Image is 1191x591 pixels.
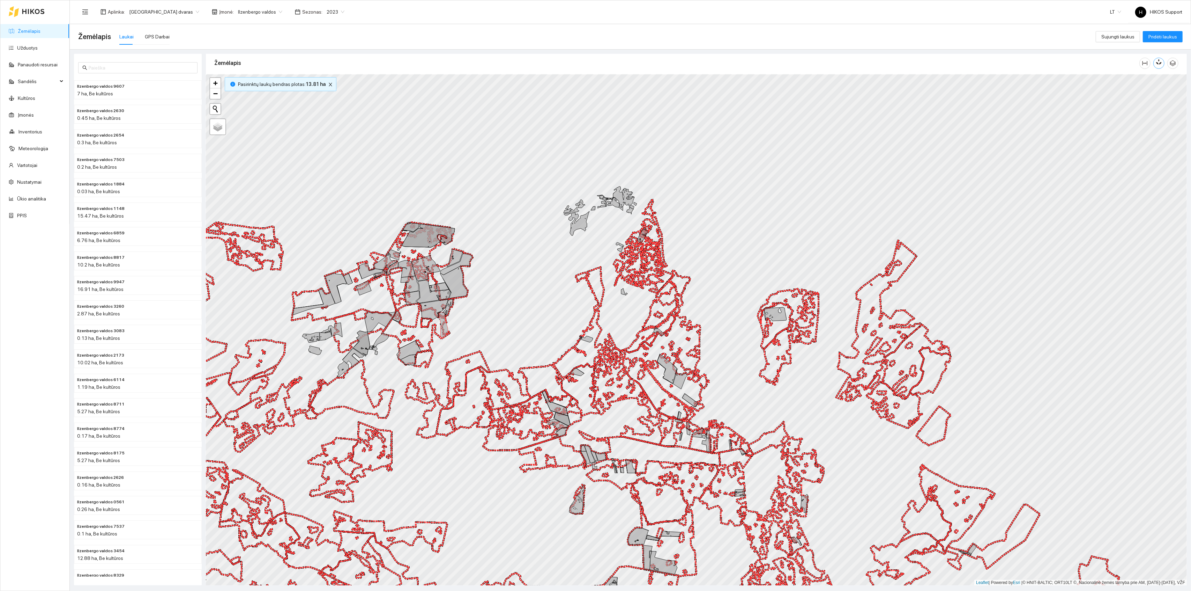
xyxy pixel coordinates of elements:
[77,132,124,139] span: Ilzenbergo valdos 2654
[77,335,120,341] span: 0.13 ha, Be kultūros
[82,9,88,15] span: menu-fold
[77,181,125,188] span: Ilzenbergo valdos 1884
[210,119,225,134] a: Layers
[327,82,334,87] span: close
[78,31,111,42] span: Žemėlapis
[77,572,124,579] span: Ilzenbergo valdos 8329
[77,311,120,316] span: 2.87 ha, Be kultūros
[89,64,193,72] input: Paieška
[77,458,120,463] span: 5.27 ha, Be kultūros
[77,401,125,408] span: Ilzenbergo valdos 8711
[77,189,120,194] span: 0.03 ha, Be kultūros
[306,81,326,87] b: 13.81 ha
[17,213,27,218] a: PPIS
[219,8,234,16] span: Įmonė :
[77,140,117,145] span: 0.3 ha, Be kultūros
[18,62,58,67] a: Panaudoti resursai
[976,580,989,585] a: Leaflet
[77,328,125,334] span: Ilzenbergo valdos 3083
[77,238,120,243] span: 6.76 ha, Be kultūros
[18,129,42,134] a: Inventorius
[18,74,58,88] span: Sandėlis
[18,28,40,34] a: Žemėlapis
[77,377,125,383] span: Ilzenbergo valdos 6114
[101,9,106,15] span: layout
[210,78,221,88] a: Zoom in
[129,7,199,17] span: Ilzenbergo dvaras
[77,531,117,537] span: 0.1 ha, Be kultūros
[77,409,120,414] span: 5.27 ha, Be kultūros
[212,9,217,15] span: shop
[77,450,125,457] span: Ilzenbergo valdos 8175
[77,83,125,90] span: Ilzenbergo valdos 9607
[77,506,120,512] span: 0.26 ha, Be kultūros
[295,9,300,15] span: calendar
[17,179,42,185] a: Nustatymai
[974,580,1187,586] div: | Powered by © HNIT-BALTIC; ORT10LT ©, Nacionalinė žemės tarnyba prie AM, [DATE]-[DATE], VŽF
[77,352,124,359] span: Ilzenbergo valdos 2173
[326,80,335,89] button: close
[77,213,124,219] span: 15.47 ha, Be kultūros
[17,162,37,168] a: Vartotojai
[302,8,322,16] span: Sezonas :
[213,79,218,87] span: +
[238,7,282,17] span: Ilzenbergo valdos
[1140,60,1150,66] span: column-width
[77,230,125,236] span: Ilzenbergo valdos 6859
[77,555,123,561] span: 12.88 ha, Be kultūros
[17,196,46,202] a: Ūkio analitika
[18,95,35,101] a: Kultūros
[77,108,124,114] span: Ilzenbergo valdos 2630
[77,279,125,285] span: Ilzenbergo valdos 9947
[78,5,92,19] button: menu-fold
[77,433,120,439] span: 0.17 ha, Be kultūros
[77,205,125,212] span: Ilzenbergo valdos 1148
[230,82,235,87] span: info-circle
[214,53,1139,73] div: Žemėlapis
[77,303,124,310] span: Ilzenbergo valdos 3260
[77,164,117,170] span: 0.2 ha, Be kultūros
[145,33,170,41] div: GPS Darbai
[77,262,120,268] span: 10.2 ha, Be kultūros
[82,65,87,70] span: search
[327,7,344,17] span: 2023
[1096,31,1140,42] button: Sujungti laukus
[1135,9,1182,15] span: HIKOS Support
[1101,33,1134,41] span: Sujungti laukus
[213,89,218,98] span: −
[77,523,125,530] span: Ilzenbergo valdos 7537
[1110,7,1121,17] span: LT
[210,88,221,99] a: Zoom out
[77,548,125,554] span: Ilzenbergo valdos 3454
[77,91,113,96] span: 7 ha, Be kultūros
[17,45,38,51] a: Užduotys
[1143,31,1183,42] button: Pridėti laukus
[1021,580,1022,585] span: |
[18,112,34,118] a: Įmonės
[77,156,125,163] span: Ilzenbergo valdos 7503
[77,286,124,292] span: 16.91 ha, Be kultūros
[1148,33,1177,41] span: Pridėti laukus
[77,360,123,365] span: 10.02 ha, Be kultūros
[238,80,326,88] span: Pasirinktų laukų bendras plotas :
[77,474,124,481] span: Ilzenbergo valdos 2626
[18,146,48,151] a: Meteorologija
[1143,34,1183,39] a: Pridėti laukus
[1139,7,1142,18] span: H
[77,425,125,432] span: Ilzenbergo valdos 8774
[119,33,134,41] div: Laukai
[77,254,125,261] span: Ilzenbergo valdos 8817
[1139,58,1151,69] button: column-width
[77,482,120,488] span: 0.16 ha, Be kultūros
[1096,34,1140,39] a: Sujungti laukus
[108,8,125,16] span: Aplinka :
[1013,580,1020,585] a: Esri
[77,499,125,505] span: Ilzenbergo valdos 0561
[210,104,221,114] button: Initiate a new search
[77,115,121,121] span: 0.45 ha, Be kultūros
[77,384,120,390] span: 1.19 ha, Be kultūros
